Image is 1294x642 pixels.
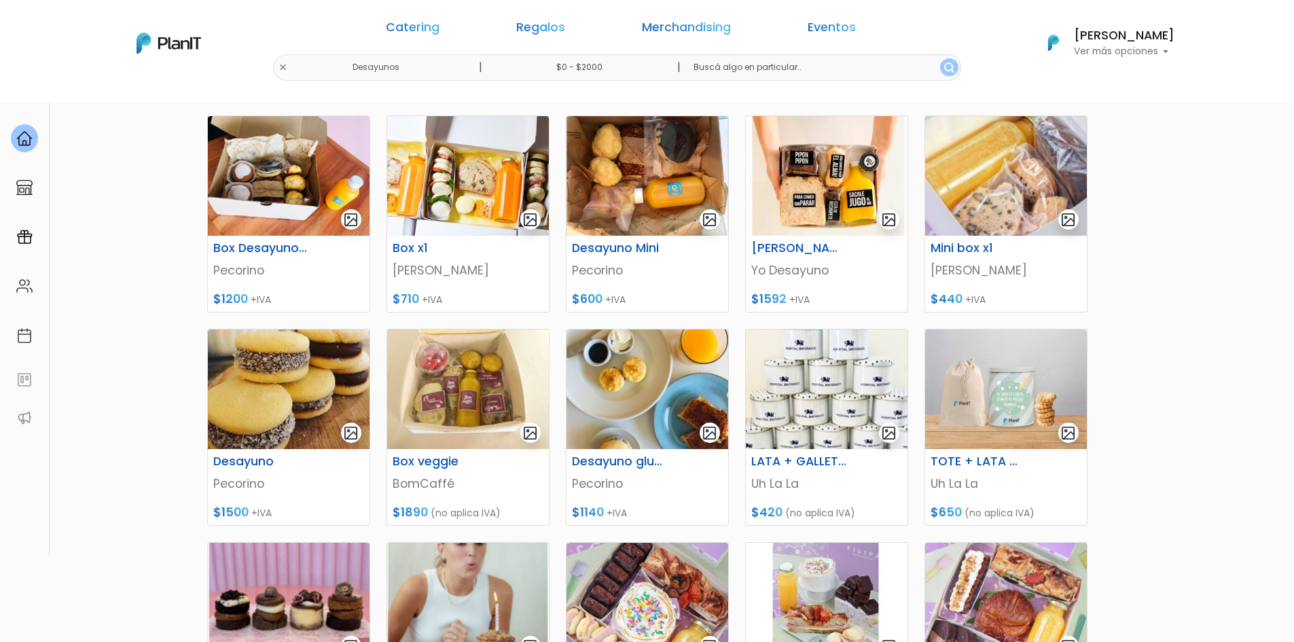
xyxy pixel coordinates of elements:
[1039,28,1068,58] img: PlanIt Logo
[387,329,550,526] a: gallery-light Box veggie BomCaffé $1890 (no aplica IVA)
[564,241,675,255] h6: Desayuno Mini
[924,329,1088,526] a: gallery-light TOTE + LATA + GALLETITAS Uh La La $650 (no aplica IVA)
[808,22,856,38] a: Eventos
[564,454,675,469] h6: Desayuno gluten free
[567,329,728,449] img: thumb_Captura_de_pantalla_2024-02-28_123917.jpg
[677,59,681,75] p: |
[208,329,370,449] img: thumb_Captura_de_pantalla_2023-01-30_151800.jpg
[572,262,723,279] p: Pecorino
[745,115,908,313] a: gallery-light [PERSON_NAME] Yo Desayuno $1592 +IVA
[785,506,855,520] span: (no aplica IVA)
[566,329,729,526] a: gallery-light Desayuno gluten free Pecorino $1140 +IVA
[205,454,317,469] h6: Desayuno
[384,454,496,469] h6: Box veggie
[386,22,439,38] a: Catering
[922,454,1034,469] h6: TOTE + LATA + GALLETITAS
[137,33,201,54] img: PlanIt Logo
[1074,47,1174,56] p: Ver más opciones
[384,241,496,255] h6: Box x1
[393,504,428,520] span: $1890
[208,116,370,236] img: thumb_box_2.png
[1030,25,1174,60] button: PlanIt Logo [PERSON_NAME] Ver más opciones
[213,504,249,520] span: $1500
[16,179,33,196] img: marketplace-4ceaa7011d94191e9ded77b95e3339b90024bf715f7c57f8cf31f2d8c509eaba.svg
[924,115,1088,313] a: gallery-light Mini box x1 [PERSON_NAME] $440 +IVA
[16,130,33,147] img: home-e721727adea9d79c4d83392d1f703f7f8bce08238fde08b1acbfd93340b81755.svg
[751,504,783,520] span: $420
[881,425,897,441] img: gallery-light
[70,13,196,39] div: ¿Necesitás ayuda?
[393,291,419,307] span: $710
[607,506,627,520] span: +IVA
[965,293,986,306] span: +IVA
[1060,425,1076,441] img: gallery-light
[605,293,626,306] span: +IVA
[251,506,272,520] span: +IVA
[566,115,729,313] a: gallery-light Desayuno Mini Pecorino $600 +IVA
[522,425,538,441] img: gallery-light
[925,116,1087,236] img: thumb_EB136D83-624B-4E5B-863E-8E8D14AEC6BF.jpeg
[479,59,482,75] p: |
[207,115,370,313] a: gallery-light Box Desayuno/Merienda Pecorino $1200 +IVA
[393,262,543,279] p: [PERSON_NAME]
[931,475,1081,493] p: Uh La La
[642,22,731,38] a: Merchandising
[683,54,960,81] input: Buscá algo en particular..
[1060,212,1076,228] img: gallery-light
[343,212,359,228] img: gallery-light
[931,291,963,307] span: $440
[516,22,565,38] a: Regalos
[746,116,907,236] img: thumb_ff72ebd5-a149-4c47-a75f-e33ab418254d.jpg
[213,291,248,307] span: $1200
[205,241,317,255] h6: Box Desayuno/Merienda
[251,293,271,306] span: +IVA
[387,115,550,313] a: gallery-light Box x1 [PERSON_NAME] $710 +IVA
[572,291,603,307] span: $600
[965,506,1035,520] span: (no aplica IVA)
[751,262,902,279] p: Yo Desayuno
[207,329,370,526] a: gallery-light Desayuno Pecorino $1500 +IVA
[16,327,33,344] img: calendar-87d922413cdce8b2cf7b7f5f62616a5cf9e4887200fb71536465627b3292af00.svg
[746,329,907,449] img: thumb_7512FCFC-B374-42E2-9952-2AAB46D733C3_1_201_a.jpeg
[751,475,902,493] p: Uh La La
[751,291,787,307] span: $1592
[572,475,723,493] p: Pecorino
[1074,30,1174,42] h6: [PERSON_NAME]
[343,425,359,441] img: gallery-light
[16,229,33,245] img: campaigns-02234683943229c281be62815700db0a1741e53638e28bf9629b52c665b00959.svg
[745,329,908,526] a: gallery-light LATA + GALLETITAS Uh La La $420 (no aplica IVA)
[16,410,33,426] img: partners-52edf745621dab592f3b2c58e3bca9d71375a7ef29c3b500c9f145b62cc070d4.svg
[387,329,549,449] img: thumb_0B3708EB-DA14-488F-8E8F-760CD35B4110.jpeg
[213,262,364,279] p: Pecorino
[522,212,538,228] img: gallery-light
[925,329,1087,449] img: thumb_image__copia___copia_-Photoroom__2_.jpg
[393,475,543,493] p: BomCaffé
[567,116,728,236] img: thumb_pecorino.png
[702,425,717,441] img: gallery-light
[387,116,549,236] img: thumb_Desayuno_Samsung_-_Filipa_5.jpeg
[702,212,717,228] img: gallery-light
[881,212,897,228] img: gallery-light
[213,475,364,493] p: Pecorino
[944,63,954,73] img: search_button-432b6d5273f82d61273b3651a40e1bd1b912527efae98b1b7a1b2c0702e16a8d.svg
[922,241,1034,255] h6: Mini box x1
[789,293,810,306] span: +IVA
[931,504,962,520] span: $650
[16,278,33,294] img: people-662611757002400ad9ed0e3c099ab2801c6687ba6c219adb57efc949bc21e19d.svg
[431,506,501,520] span: (no aplica IVA)
[743,454,855,469] h6: LATA + GALLETITAS
[422,293,442,306] span: +IVA
[572,504,604,520] span: $1140
[16,372,33,388] img: feedback-78b5a0c8f98aac82b08bfc38622c3050aee476f2c9584af64705fc4e61158814.svg
[743,241,855,255] h6: [PERSON_NAME]
[278,63,287,72] img: close-6986928ebcb1d6c9903e3b54e860dbc4d054630f23adef3a32610726dff6a82b.svg
[931,262,1081,279] p: [PERSON_NAME]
